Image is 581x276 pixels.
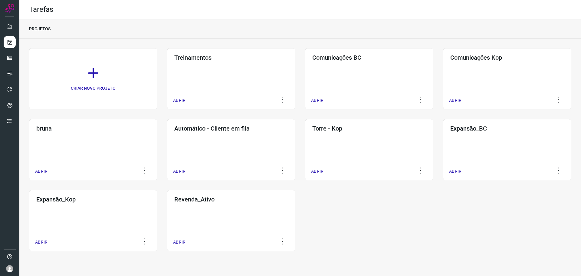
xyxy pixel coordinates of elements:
[173,168,185,175] p: ABRIR
[174,196,288,203] h3: Revenda_Ativo
[6,265,13,272] img: avatar-user-boy.jpg
[36,125,150,132] h3: bruna
[173,239,185,245] p: ABRIR
[312,54,426,61] h3: Comunicações BC
[35,239,48,245] p: ABRIR
[173,97,185,104] p: ABRIR
[5,4,14,13] img: Logo
[450,54,564,61] h3: Comunicações Kop
[311,168,323,175] p: ABRIR
[449,168,461,175] p: ABRIR
[36,196,150,203] h3: Expansão_Kop
[174,125,288,132] h3: Automático - Cliente em fila
[311,97,323,104] p: ABRIR
[450,125,564,132] h3: Expansão_BC
[29,5,53,14] h2: Tarefas
[312,125,426,132] h3: Torre - Kop
[449,97,461,104] p: ABRIR
[174,54,288,61] h3: Treinamentos
[35,168,48,175] p: ABRIR
[71,85,116,91] p: CRIAR NOVO PROJETO
[29,26,51,32] p: PROJETOS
